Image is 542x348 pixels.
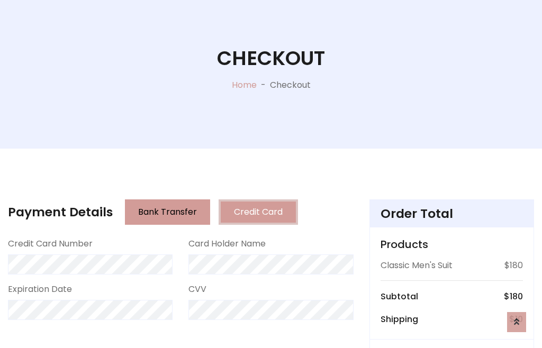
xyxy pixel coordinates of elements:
p: $180 [504,259,523,272]
label: Credit Card Number [8,237,93,250]
a: Home [232,79,257,91]
p: Classic Men's Suit [381,259,453,272]
span: 180 [510,290,523,303]
h5: Products [381,238,523,251]
h6: Subtotal [381,291,418,301]
h1: Checkout [217,47,325,70]
label: Card Holder Name [188,237,266,250]
h6: Shipping [381,314,418,324]
button: Credit Card [219,199,298,225]
h4: Order Total [381,206,523,221]
h6: $ [504,291,523,301]
label: Expiration Date [8,283,72,296]
h4: Payment Details [8,205,113,219]
p: Checkout [270,79,311,91]
label: CVV [188,283,206,296]
p: - [257,79,270,91]
button: Bank Transfer [125,199,210,225]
